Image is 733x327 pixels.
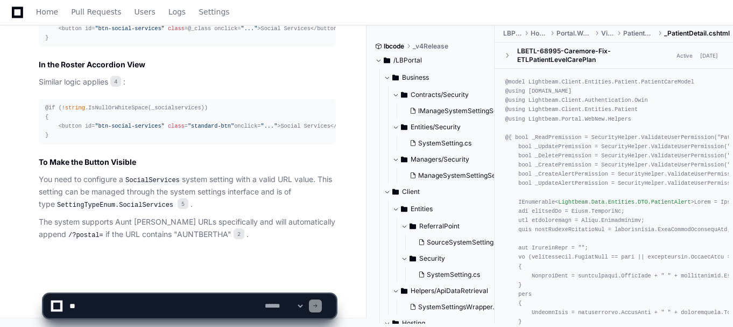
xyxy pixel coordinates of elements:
[39,59,336,70] h2: In the Roster Accordion View
[700,51,718,59] div: [DATE]
[401,218,509,235] button: ReferralPoint
[36,9,58,15] span: Home
[418,139,471,148] span: SystemSetting.cs
[410,252,416,265] svg: Directory
[556,29,593,38] span: Portal.WebNew
[110,76,121,87] span: 4
[414,267,502,282] button: SystemSetting.cs
[558,198,690,205] span: Lightbeam.Data.Entities.DTO.PatientAlert
[392,119,504,136] button: Entities/Security
[65,105,85,111] span: string
[418,171,520,180] span: ManageSystemSettingService.cs
[411,91,469,99] span: Contracts/Security
[503,29,522,38] span: LBPortal
[401,250,509,267] button: Security
[418,107,521,115] span: IManageSystemSettingService.cs
[402,73,429,82] span: Business
[135,9,156,15] span: Users
[419,222,460,231] span: ReferralPoint
[95,25,164,32] span: "btn-social-services"
[384,69,495,86] button: Business
[260,123,277,129] span: "..."
[410,220,416,233] svg: Directory
[45,103,329,141] div: @if (! .IsNullOrWhiteSpace(_socialservices)) { <button id= = onclick= >Social Services</button> }
[384,42,404,51] span: lbcode
[392,185,399,198] svg: Directory
[39,76,336,88] p: Similar logic applies :
[392,200,504,218] button: Entities
[188,123,234,129] span: "standard-btn"
[405,168,506,183] button: ManageSystemSettingService.cs
[411,123,461,131] span: Entities/Security
[392,71,399,84] svg: Directory
[427,238,502,247] span: SourceSystemSetting.cs
[199,9,229,15] span: Settings
[95,123,164,129] span: "btn-social-services"
[401,203,407,215] svg: Directory
[234,228,244,239] span: 2
[401,153,407,166] svg: Directory
[664,29,730,38] span: _PatientDetail.cshtml
[178,198,188,209] span: 5
[39,157,336,168] h2: To Make the Button Visible
[66,231,105,240] code: /?postal=
[517,47,673,64] div: LBETL-68995-Caremore-Fix-ETLPatientLevelCarePlan
[411,205,433,213] span: Entities
[384,183,495,200] button: Client
[405,103,506,119] button: IManageSystemSettingService.cs
[55,200,175,210] code: SettingTypeEnum.SocialServices
[168,25,185,32] span: class
[393,56,422,65] span: /LBPortal
[402,187,420,196] span: Client
[241,25,258,32] span: "..."
[405,136,497,151] button: SystemSetting.cs
[413,42,448,51] span: _v4Release
[411,155,469,164] span: Managers/Security
[419,254,445,263] span: Security
[427,270,480,279] span: SystemSetting.cs
[71,9,121,15] span: Pull Requests
[414,235,502,250] button: SourceSystemSetting.cs
[401,88,407,101] svg: Directory
[392,151,504,168] button: Managers/Security
[392,86,504,103] button: Contracts/Security
[531,29,548,38] span: Hosting
[39,216,336,241] p: The system supports Aunt [PERSON_NAME] URLs specifically and will automatically append if the URL...
[601,29,615,38] span: Views
[375,52,487,69] button: /LBPortal
[384,54,390,67] svg: Directory
[673,50,696,60] span: Active
[123,176,182,185] code: SocialServices
[168,9,186,15] span: Logs
[623,29,656,38] span: PatientDetails
[39,173,336,211] p: You need to configure a system setting with a valid URL value. This setting can be managed throug...
[168,123,185,129] span: class
[401,121,407,134] svg: Directory
[555,198,694,205] span: < >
